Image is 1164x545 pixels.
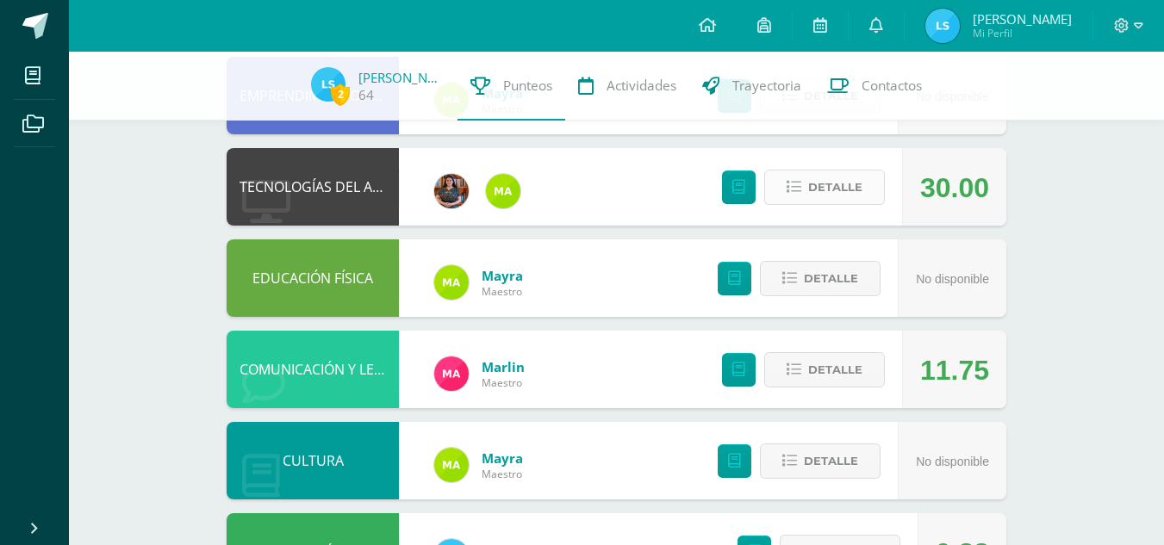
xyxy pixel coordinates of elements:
[486,174,520,208] img: 75b6448d1a55a94fef22c1dfd553517b.png
[808,171,862,203] span: Detalle
[920,331,989,409] div: 11.75
[760,261,881,296] button: Detalle
[503,77,552,95] span: Punteos
[804,263,858,294] span: Detalle
[760,443,881,479] button: Detalle
[565,52,689,121] a: Actividades
[804,445,858,477] span: Detalle
[482,467,523,481] span: Maestro
[434,448,469,482] img: 75b6448d1a55a94fef22c1dfd553517b.png
[689,52,814,121] a: Trayectoria
[916,455,989,468] span: No disponible
[482,449,523,467] a: Mayra
[925,9,960,43] img: 32fd807e79ce01b321cba1ed0ea5aa82.png
[434,356,469,391] img: ca51be06ee6568e83a4be8f0f0221dfb.png
[482,284,523,299] span: Maestro
[920,149,989,226] div: 30.00
[331,84,350,105] span: 2
[732,77,801,95] span: Trayectoria
[458,52,565,121] a: Punteos
[973,10,1072,28] span: [PERSON_NAME]
[227,331,399,408] div: COMUNICACIÓN Y LENGUAJE, IDIOMA EXTRANJERO
[358,86,374,104] a: 64
[916,272,989,286] span: No disponible
[482,267,523,284] a: Mayra
[482,358,525,375] a: Marlin
[227,422,399,499] div: CULTURA
[434,174,469,208] img: 60a759e8b02ec95d430434cf0c0a55c7.png
[227,148,399,226] div: TECNOLOGÍAS DEL APRENDIZAJE Y LA COMUNICACIÓN
[764,170,885,205] button: Detalle
[434,265,469,300] img: 75b6448d1a55a94fef22c1dfd553517b.png
[862,77,922,95] span: Contactos
[227,239,399,317] div: EDUCACIÓN FÍSICA
[607,77,676,95] span: Actividades
[358,69,445,86] a: [PERSON_NAME]
[482,375,525,390] span: Maestro
[311,67,345,102] img: 32fd807e79ce01b321cba1ed0ea5aa82.png
[973,26,1072,40] span: Mi Perfil
[808,354,862,386] span: Detalle
[764,352,885,387] button: Detalle
[814,52,935,121] a: Contactos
